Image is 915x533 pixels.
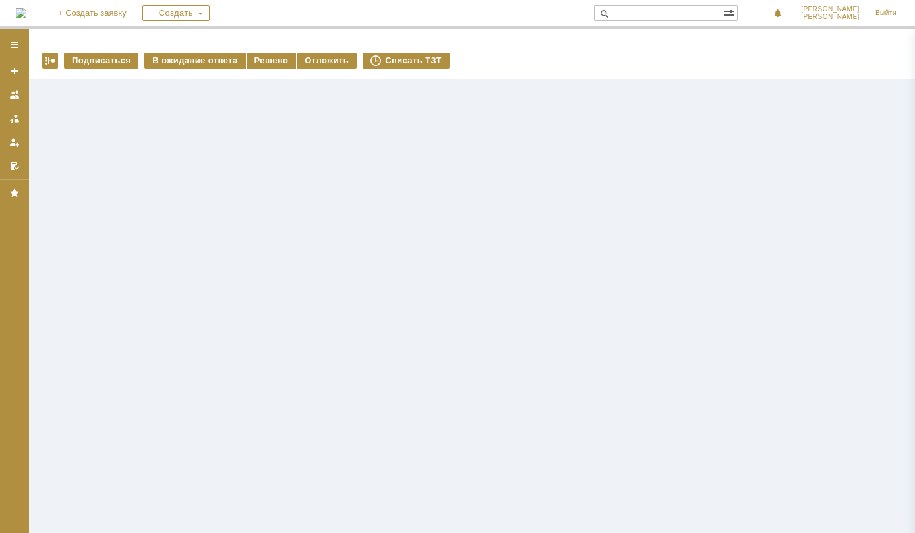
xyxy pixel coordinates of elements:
[42,53,58,69] div: Работа с массовостью
[4,155,25,177] a: Мои согласования
[4,84,25,105] a: Заявки на командах
[16,8,26,18] a: Перейти на домашнюю страницу
[724,6,737,18] span: Расширенный поиск
[4,61,25,82] a: Создать заявку
[801,13,860,21] span: [PERSON_NAME]
[801,5,860,13] span: [PERSON_NAME]
[16,8,26,18] img: logo
[4,132,25,153] a: Мои заявки
[4,108,25,129] a: Заявки в моей ответственности
[142,5,210,21] div: Создать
